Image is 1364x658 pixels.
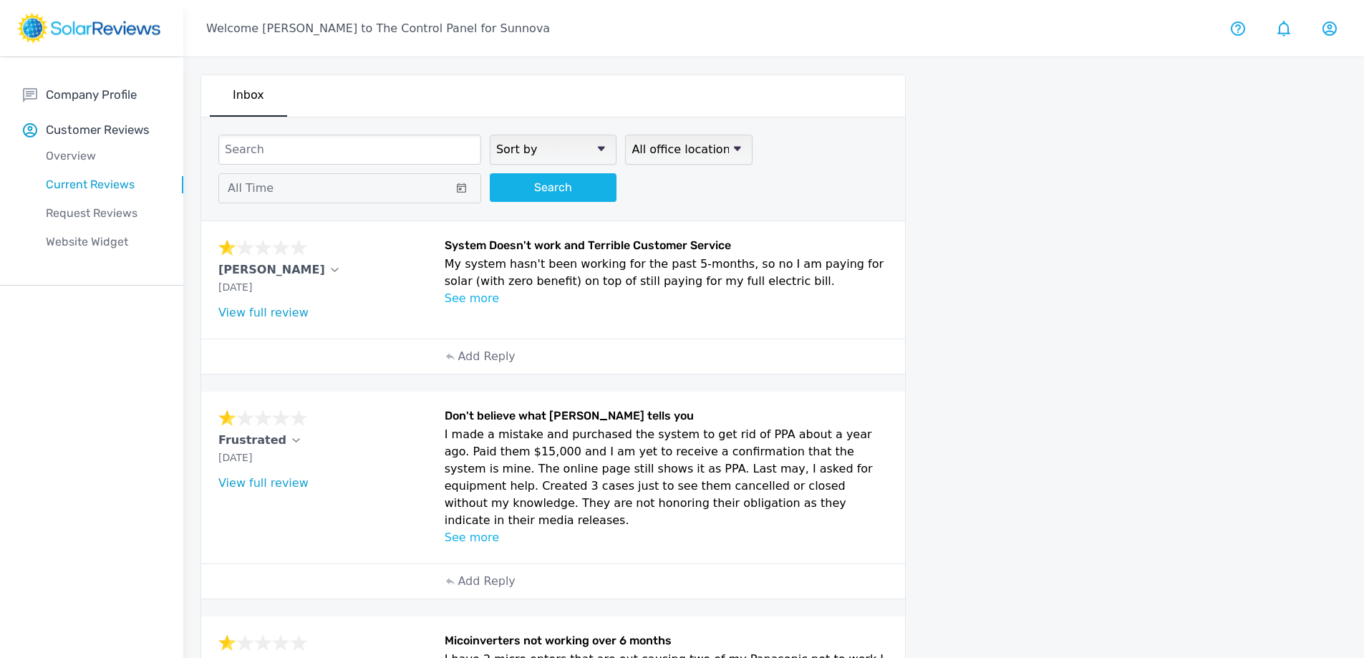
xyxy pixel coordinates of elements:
[458,573,515,590] p: Add Reply
[206,20,550,37] p: Welcome [PERSON_NAME] to The Control Panel for Sunnova
[458,348,515,365] p: Add Reply
[218,476,309,490] a: View full review
[23,170,183,199] a: Current Reviews
[445,238,889,256] h6: System Doesn't work and Terrible Customer Service
[445,290,889,307] p: See more
[23,205,183,222] p: Request Reviews
[218,432,286,449] p: Frustrated
[218,135,481,165] input: Search
[218,452,252,463] span: [DATE]
[23,199,183,228] a: Request Reviews
[445,426,889,529] p: I made a mistake and purchased the system to get rid of PPA about a year ago. Paid them $15,000 a...
[46,121,150,139] p: Customer Reviews
[46,86,137,104] p: Company Profile
[445,529,889,546] p: See more
[445,256,889,290] p: My system hasn't been working for the past 5-months, so no I am paying for solar (with zero benef...
[23,147,183,165] p: Overview
[445,634,889,651] h6: Micoinverters not working over 6 months
[23,228,183,256] a: Website Widget
[23,142,183,170] a: Overview
[228,181,274,195] span: All Time
[218,281,252,293] span: [DATE]
[23,176,183,193] p: Current Reviews
[218,306,309,319] a: View full review
[23,233,183,251] p: Website Widget
[490,173,616,202] button: Search
[218,261,325,279] p: [PERSON_NAME]
[445,409,889,426] h6: Don't believe what [PERSON_NAME] tells you
[218,173,481,203] button: All Time
[233,87,264,104] p: Inbox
